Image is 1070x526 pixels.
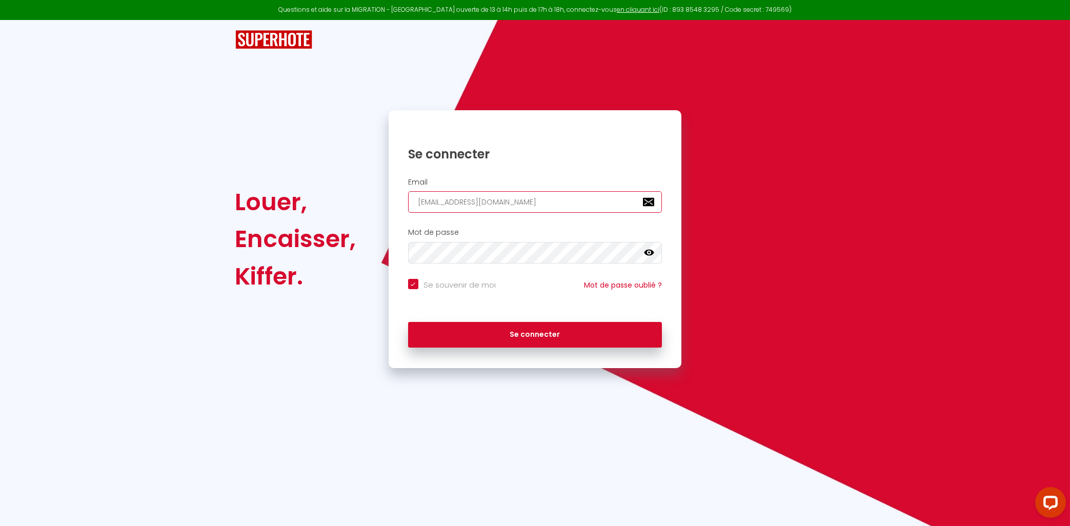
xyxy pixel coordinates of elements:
[1027,483,1070,526] iframe: LiveChat chat widget
[235,220,356,257] div: Encaisser,
[408,322,662,348] button: Se connecter
[617,5,659,14] a: en cliquant ici
[408,191,662,213] input: Ton Email
[235,30,312,49] img: SuperHote logo
[235,184,356,220] div: Louer,
[408,178,662,187] h2: Email
[584,280,662,290] a: Mot de passe oublié ?
[235,258,356,295] div: Kiffer.
[408,228,662,237] h2: Mot de passe
[408,146,662,162] h1: Se connecter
